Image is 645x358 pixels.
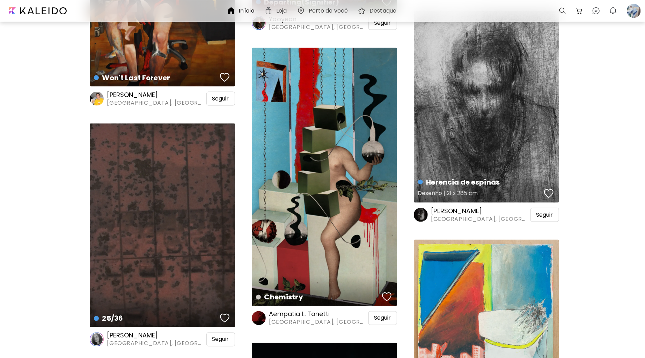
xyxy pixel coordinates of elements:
button: favorites [218,311,232,325]
div: Seguir [206,92,235,106]
span: Seguir [212,95,229,102]
span: Seguir [536,211,553,218]
a: Perto de você [297,7,351,15]
a: 25/36favoriteshttps://cdn.kaleido.art/CDN/Artwork/104277/Primary/medium.webp?updated=455741 [90,124,235,327]
h4: Herencia de espinas [418,177,542,187]
h6: Aempatia L. Tonetti [269,310,367,319]
h4: Won't Last Forever [94,73,218,83]
h6: Destaque [369,8,396,14]
img: bellIcon [609,7,617,15]
a: Destaque [358,7,399,15]
a: [PERSON_NAME][GEOGRAPHIC_DATA], [GEOGRAPHIC_DATA]Seguir [414,207,559,223]
div: Seguir [368,311,397,325]
button: favorites [380,290,394,304]
button: favorites [542,187,556,201]
span: Seguir [374,315,391,322]
div: Seguir [206,333,235,346]
a: Yooyeon[GEOGRAPHIC_DATA], [GEOGRAPHIC_DATA]Seguir [252,15,397,31]
button: bellIcon [607,5,619,17]
h4: Chemistry [256,292,380,303]
h4: 25/36 [94,313,218,324]
span: [GEOGRAPHIC_DATA], [GEOGRAPHIC_DATA] [107,340,205,348]
span: [GEOGRAPHIC_DATA], [GEOGRAPHIC_DATA] [431,215,529,223]
a: Herencia de espinasDesenho | 21 x 285 cmfavoriteshttps://cdn.kaleido.art/CDN/Artwork/128319/Prima... [414,11,559,203]
span: [GEOGRAPHIC_DATA], [GEOGRAPHIC_DATA] [269,23,367,31]
a: Início [227,7,257,15]
a: Aempatia L. Tonetti[GEOGRAPHIC_DATA], [GEOGRAPHIC_DATA]Seguir [252,310,397,326]
h6: [PERSON_NAME] [107,91,205,99]
a: [PERSON_NAME][GEOGRAPHIC_DATA], [GEOGRAPHIC_DATA]Seguir [90,331,235,348]
span: [GEOGRAPHIC_DATA], [GEOGRAPHIC_DATA] [107,99,205,107]
a: [PERSON_NAME][GEOGRAPHIC_DATA], [GEOGRAPHIC_DATA]Seguir [90,91,235,107]
div: Seguir [368,16,397,30]
h5: Desenho | 21 x 285 cm [418,187,542,201]
img: cart [575,7,584,15]
h6: [PERSON_NAME] [431,207,529,215]
h6: [PERSON_NAME] [107,331,205,340]
span: Seguir [212,336,229,343]
img: chatIcon [592,7,600,15]
h6: Perto de você [309,8,348,14]
h6: Loja [276,8,287,14]
div: Seguir [530,208,559,222]
h6: Início [239,8,255,14]
a: Chemistryfavoriteshttps://cdn.kaleido.art/CDN/Artwork/124695/Primary/medium.webp?updated=558990 [252,48,397,306]
span: Seguir [374,20,391,27]
a: Loja [264,7,289,15]
span: [GEOGRAPHIC_DATA], [GEOGRAPHIC_DATA] [269,319,367,326]
button: favorites [218,70,232,84]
